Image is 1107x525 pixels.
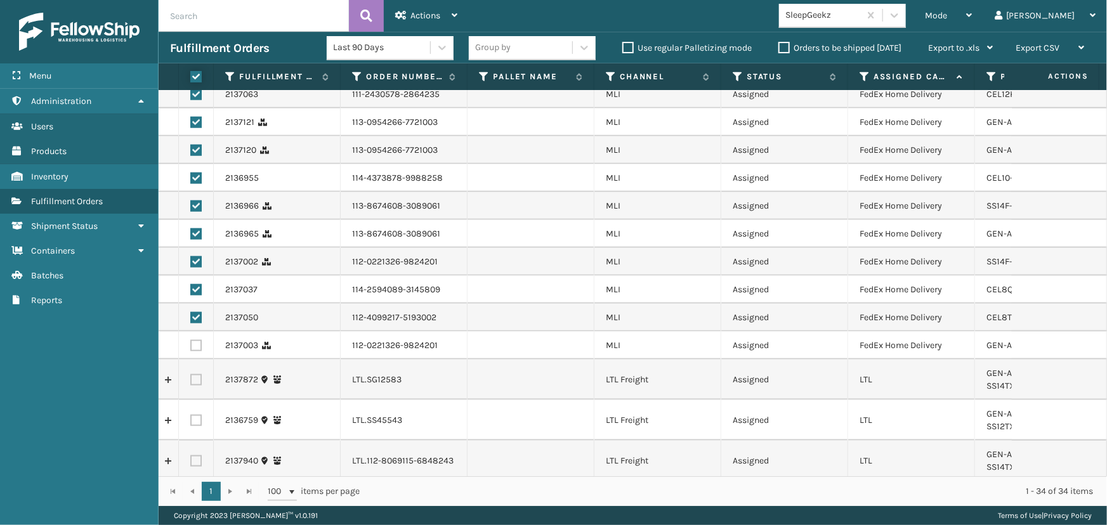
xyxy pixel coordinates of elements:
[341,360,468,400] td: LTL.SG12583
[341,276,468,304] td: 114-2594089-3145809
[721,192,848,220] td: Assigned
[31,171,69,182] span: Inventory
[848,108,975,136] td: FedEx Home Delivery
[174,506,318,525] p: Copyright 2023 [PERSON_NAME]™ v 1.0.191
[848,304,975,332] td: FedEx Home Delivery
[29,70,51,81] span: Menu
[778,42,901,53] label: Orders to be shipped [DATE]
[721,108,848,136] td: Assigned
[410,10,440,21] span: Actions
[225,144,256,157] a: 2137120
[594,276,721,304] td: MLI
[848,81,975,108] td: FedEx Home Delivery
[986,89,1016,100] a: CEL12K
[239,71,316,82] label: Fulfillment Order Id
[475,41,511,55] div: Group by
[848,220,975,248] td: FedEx Home Delivery
[594,192,721,220] td: MLI
[341,400,468,441] td: LTL.SS45543
[721,360,848,400] td: Assigned
[341,248,468,276] td: 112-0221326-9824201
[202,482,221,501] a: 1
[19,13,140,51] img: logo
[721,441,848,481] td: Assigned
[31,196,103,207] span: Fulfillment Orders
[31,270,63,281] span: Batches
[721,248,848,276] td: Assigned
[594,108,721,136] td: MLI
[848,441,975,481] td: LTL
[785,9,861,22] div: SleepGeekz
[986,368,1052,379] a: GEN-AB-P-TXL: 2
[998,511,1042,520] a: Terms of Use
[225,116,254,129] a: 2137121
[986,145,1044,155] a: GEN-AB-C-TXL
[31,121,53,132] span: Users
[341,136,468,164] td: 113-0954266-7721003
[986,462,1037,472] a: SS14TXL-2: 2
[225,414,258,427] a: 2136759
[721,136,848,164] td: Assigned
[594,332,721,360] td: MLI
[268,482,360,501] span: items per page
[986,284,1019,295] a: CEL8QN
[848,360,975,400] td: LTL
[225,455,258,467] a: 2137940
[333,41,431,55] div: Last 90 Days
[268,485,287,498] span: 100
[225,311,258,324] a: 2137050
[594,164,721,192] td: MLI
[225,256,258,268] a: 2137002
[874,71,950,82] label: Assigned Carrier Service
[31,245,75,256] span: Containers
[721,220,848,248] td: Assigned
[986,172,1019,183] a: CEL10-K
[721,332,848,360] td: Assigned
[341,108,468,136] td: 113-0954266-7721003
[341,441,468,481] td: LTL.112-8069115-6848243
[594,220,721,248] td: MLI
[986,117,1044,127] a: GEN-AB-C-TXL
[31,96,91,107] span: Administration
[594,360,721,400] td: LTL Freight
[848,332,975,360] td: FedEx Home Delivery
[848,248,975,276] td: FedEx Home Delivery
[594,81,721,108] td: MLI
[366,71,443,82] label: Order Number
[493,71,570,82] label: Pallet Name
[747,71,823,82] label: Status
[622,42,752,53] label: Use regular Palletizing mode
[225,88,258,101] a: 2137063
[848,164,975,192] td: FedEx Home Delivery
[594,400,721,441] td: LTL Freight
[341,192,468,220] td: 113-8674608-3089061
[986,200,1018,211] a: SS14F-2
[928,42,979,53] span: Export to .xls
[986,312,1018,323] a: CEL8TN
[225,200,259,212] a: 2136966
[341,81,468,108] td: 111-2430578-2864235
[225,283,258,296] a: 2137037
[721,164,848,192] td: Assigned
[1016,42,1059,53] span: Export CSV
[225,373,258,386] a: 2137872
[341,220,468,248] td: 113-8674608-3089061
[925,10,947,21] span: Mode
[986,421,1026,432] a: SS12TXL: 1
[341,304,468,332] td: 112-4099217-5193002
[721,276,848,304] td: Assigned
[225,339,258,352] a: 2137003
[986,340,1033,351] a: GEN-AB-E-F
[31,221,98,231] span: Shipment Status
[721,400,848,441] td: Assigned
[986,408,1051,419] a: GEN-AB-P-TXL: 1
[848,136,975,164] td: FedEx Home Delivery
[721,81,848,108] td: Assigned
[31,295,62,306] span: Reports
[986,256,1018,267] a: SS14F-2
[848,192,975,220] td: FedEx Home Delivery
[31,146,67,157] span: Products
[225,172,259,185] a: 2136955
[1008,66,1096,87] span: Actions
[721,304,848,332] td: Assigned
